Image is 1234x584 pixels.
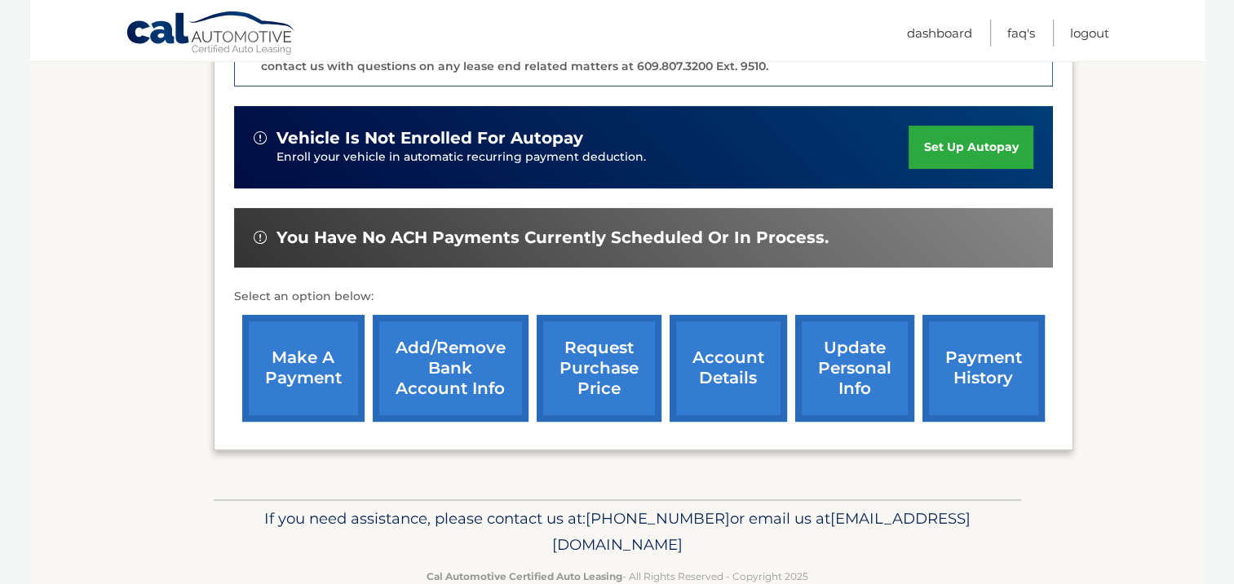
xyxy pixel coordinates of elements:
a: payment history [922,315,1045,422]
a: Logout [1070,20,1109,46]
p: Enroll your vehicle in automatic recurring payment deduction. [276,148,909,166]
img: alert-white.svg [254,131,267,144]
a: FAQ's [1007,20,1035,46]
a: Cal Automotive [126,11,297,58]
a: Dashboard [907,20,972,46]
span: vehicle is not enrolled for autopay [276,128,583,148]
a: Add/Remove bank account info [373,315,529,422]
img: alert-white.svg [254,231,267,244]
span: You have no ACH payments currently scheduled or in process. [276,228,829,248]
p: If you need assistance, please contact us at: or email us at [224,506,1011,558]
p: The end of your lease is approaching soon. A member of our lease end team will be in touch soon t... [261,19,1042,73]
span: [PHONE_NUMBER] [586,509,730,528]
a: request purchase price [537,315,661,422]
a: account details [670,315,787,422]
a: set up autopay [909,126,1033,169]
p: Select an option below: [234,287,1053,307]
a: update personal info [795,315,914,422]
strong: Cal Automotive Certified Auto Leasing [427,570,622,582]
a: make a payment [242,315,365,422]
